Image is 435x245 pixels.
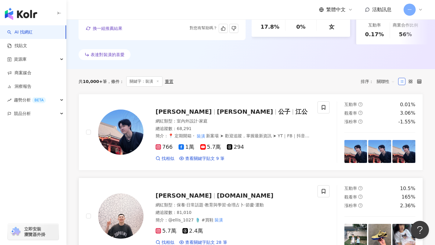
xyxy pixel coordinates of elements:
[368,22,381,28] div: 互動率
[344,186,357,191] span: 互動率
[372,7,391,12] span: 活動訊息
[79,79,107,84] div: 共 筆
[185,202,186,207] span: ·
[168,218,214,222] span: @ellis_1027 🩴 #買鞋
[255,202,264,207] span: 運動
[358,186,362,190] span: question-circle
[177,202,185,207] span: 保養
[358,102,362,107] span: question-circle
[156,228,176,234] span: 5.7萬
[358,119,362,124] span: question-circle
[260,23,279,30] div: 17.8%
[156,210,310,216] div: 總追蹤數 ： 81,010
[246,202,254,207] span: 節慶
[199,119,208,123] span: 家庭
[32,97,46,103] div: BETA
[254,202,255,207] span: ·
[400,202,415,209] div: 2.36%
[358,111,362,115] span: question-circle
[8,224,59,240] a: chrome extension立即安裝 瀏覽器外掛
[200,144,221,150] span: 5.7萬
[177,119,198,123] span: 室內外設計
[86,24,123,33] button: 換一組推薦結果
[10,227,21,237] img: chrome extension
[398,119,415,125] div: -1.55%
[7,43,27,49] a: 找貼文
[214,217,224,223] mark: 裝潢
[344,140,367,163] img: post-image
[203,202,205,207] span: ·
[107,79,124,84] span: 條件 ：
[98,110,143,155] img: KOL Avatar
[5,8,37,20] img: logo
[79,94,423,170] a: KOL Avatar[PERSON_NAME][PERSON_NAME]公子江公網紅類型：室內外設計·家庭總追蹤數：68,291簡介：📍 定期開箱・裝潢新案場 ➤ 歡迎追蹤，掌握最新資訊 ➤ Y...
[400,110,415,116] div: 3.06%
[217,108,273,115] span: [PERSON_NAME]
[296,23,306,30] div: 0%
[393,22,418,28] div: 商業合作比例
[365,30,384,38] div: 0.17%
[14,107,31,120] span: 競品分析
[7,29,33,35] a: searchAI 找網紅
[205,202,226,207] span: 教育與學習
[123,24,238,33] div: 對您有幫助嗎？
[156,118,310,124] div: 網紅類型 ：
[24,226,45,237] span: 立即安裝 瀏覽器外掛
[227,144,244,150] span: 294
[344,102,357,107] span: 互動率
[399,30,412,38] div: 56%
[156,126,310,132] div: 總追蹤數 ： 68,291
[182,228,203,234] span: 2.4萬
[98,193,143,239] img: KOL Avatar
[344,195,357,199] span: 觀看率
[156,133,309,144] span: 新案場 ➤ 歡迎追蹤，掌握最新資訊 ➤ YT｜FB｜抖音（請點下方欄位超連結） 📩 合作諮詢請私訊
[14,93,46,107] span: 趨勢分析
[411,221,429,239] iframe: Help Scout Beacon - Open
[156,217,224,223] span: 簡介 ：
[179,144,194,150] span: 1萬
[185,156,224,162] span: 查看關鍵字貼文 9 筆
[156,144,172,150] span: 766
[7,70,31,76] a: 商案媒合
[7,98,11,102] span: rise
[358,203,362,208] span: question-circle
[408,6,412,13] span: 一
[329,23,334,30] div: 女
[83,79,103,84] span: 10,000+
[226,202,227,207] span: ·
[368,140,391,163] img: post-image
[165,79,173,84] div: 重置
[400,101,415,108] div: 0.01%
[358,195,362,199] span: question-circle
[156,156,174,162] a: 找相似
[217,192,273,199] span: [DOMAIN_NAME]
[244,202,245,207] span: ·
[14,52,27,66] span: 資源庫
[91,52,124,57] span: 表達對裝潢的喜愛
[156,108,212,115] span: [PERSON_NAME]
[344,203,357,208] span: 漲粉率
[162,156,174,162] span: 找相似
[168,133,196,138] span: 📍 定期開箱・
[93,26,122,31] span: 換一組推薦結果
[227,202,244,207] span: 命理占卜
[361,77,398,86] div: 排序：
[156,192,212,199] span: [PERSON_NAME]
[326,6,346,13] span: 繁體中文
[377,77,395,86] span: 關聯性
[401,194,415,200] div: 165%
[278,108,290,115] span: 公子
[198,119,199,123] span: ·
[344,111,357,116] span: 觀看率
[156,202,310,208] div: 網紅類型 ：
[400,185,415,192] div: 10.5%
[392,140,415,163] img: post-image
[196,133,206,139] mark: 裝潢
[7,84,31,90] a: 洞察報告
[186,202,203,207] span: 日常話題
[295,108,308,115] span: 江公
[126,76,163,87] span: 關鍵字：裝潢
[179,156,224,162] a: 查看關鍵字貼文 9 筆
[344,119,357,124] span: 漲粉率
